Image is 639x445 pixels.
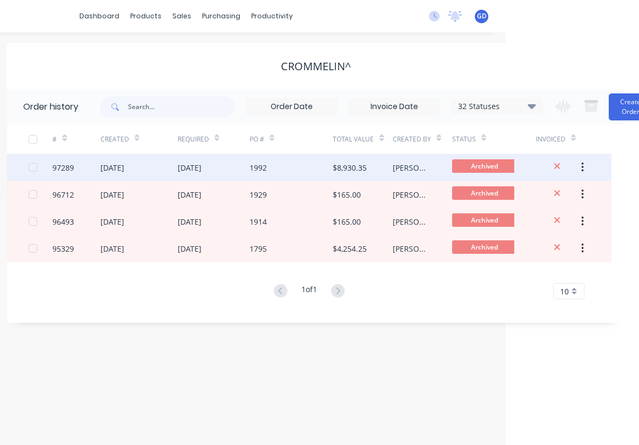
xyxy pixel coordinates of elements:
div: 1914 [250,216,267,227]
div: Invoiced [536,124,583,154]
div: $165.00 [333,216,361,227]
div: Invoiced [536,134,566,144]
input: Search... [128,96,235,118]
div: [DATE] [178,189,201,200]
div: $4,254.25 [333,243,367,254]
div: CROMMELIN^ [281,60,351,73]
div: 96712 [52,189,74,200]
div: 96493 [52,216,74,227]
div: [DATE] [100,216,124,227]
div: [PERSON_NAME] [393,162,431,173]
div: sales [167,8,197,24]
a: dashboard [74,8,125,24]
div: $165.00 [333,189,361,200]
span: Archived [452,240,517,254]
input: Invoice Date [349,99,440,115]
div: Order history [23,100,78,113]
div: 1795 [250,243,267,254]
div: [DATE] [178,243,201,254]
div: [PERSON_NAME] [393,216,431,227]
div: # [52,124,100,154]
div: Created By [393,124,452,154]
div: Required [178,134,209,144]
div: PO # [250,134,264,144]
div: [DATE] [100,189,124,200]
div: purchasing [197,8,246,24]
span: GD [477,11,487,21]
div: [DATE] [178,216,201,227]
div: 1929 [250,189,267,200]
div: [DATE] [178,162,201,173]
span: 10 [560,286,569,297]
div: Total Value [333,134,374,144]
div: 97289 [52,162,74,173]
div: $8,930.35 [333,162,367,173]
div: [DATE] [100,162,124,173]
div: PO # [250,124,333,154]
div: products [125,8,167,24]
div: Created [100,124,178,154]
div: 32 Statuses [452,100,542,112]
span: Archived [452,186,517,200]
span: Archived [452,159,517,173]
input: Order Date [246,99,337,115]
div: 1 of 1 [301,284,317,299]
div: [PERSON_NAME] [393,243,431,254]
span: Archived [452,213,517,227]
div: productivity [246,8,298,24]
div: [DATE] [100,243,124,254]
div: 95329 [52,243,74,254]
div: # [52,134,57,144]
div: Created [100,134,129,144]
div: 1992 [250,162,267,173]
div: Status [452,124,536,154]
div: Created By [393,134,431,144]
div: Required [178,124,250,154]
div: [PERSON_NAME] [393,189,431,200]
div: Status [452,134,476,144]
div: Total Value [333,124,392,154]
